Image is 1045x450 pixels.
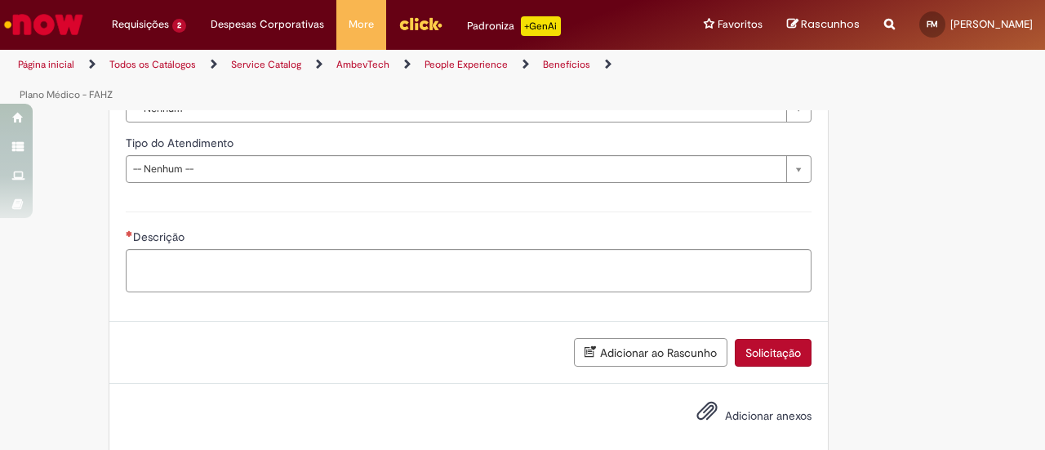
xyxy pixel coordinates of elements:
[133,229,188,244] span: Descrição
[692,396,722,434] button: Adicionar anexos
[725,408,812,423] span: Adicionar anexos
[336,58,389,71] a: AmbevTech
[543,58,590,71] a: Benefícios
[112,16,169,33] span: Requisições
[735,339,812,367] button: Solicitação
[109,58,196,71] a: Todos os Catálogos
[12,50,684,110] ul: Trilhas de página
[211,16,324,33] span: Despesas Corporativas
[718,16,763,33] span: Favoritos
[126,136,237,150] span: Tipo do Atendimento
[521,16,561,36] p: +GenAi
[467,16,561,36] div: Padroniza
[398,11,442,36] img: click_logo_yellow_360x200.png
[574,338,727,367] button: Adicionar ao Rascunho
[231,58,301,71] a: Service Catalog
[425,58,508,71] a: People Experience
[950,17,1033,31] span: [PERSON_NAME]
[787,17,860,33] a: Rascunhos
[172,19,186,33] span: 2
[2,8,86,41] img: ServiceNow
[20,88,113,101] a: Plano Médico - FAHZ
[927,19,938,29] span: FM
[18,58,74,71] a: Página inicial
[801,16,860,32] span: Rascunhos
[133,156,778,182] span: -- Nenhum --
[349,16,374,33] span: More
[126,230,133,237] span: Necessários
[126,249,812,292] textarea: Descrição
